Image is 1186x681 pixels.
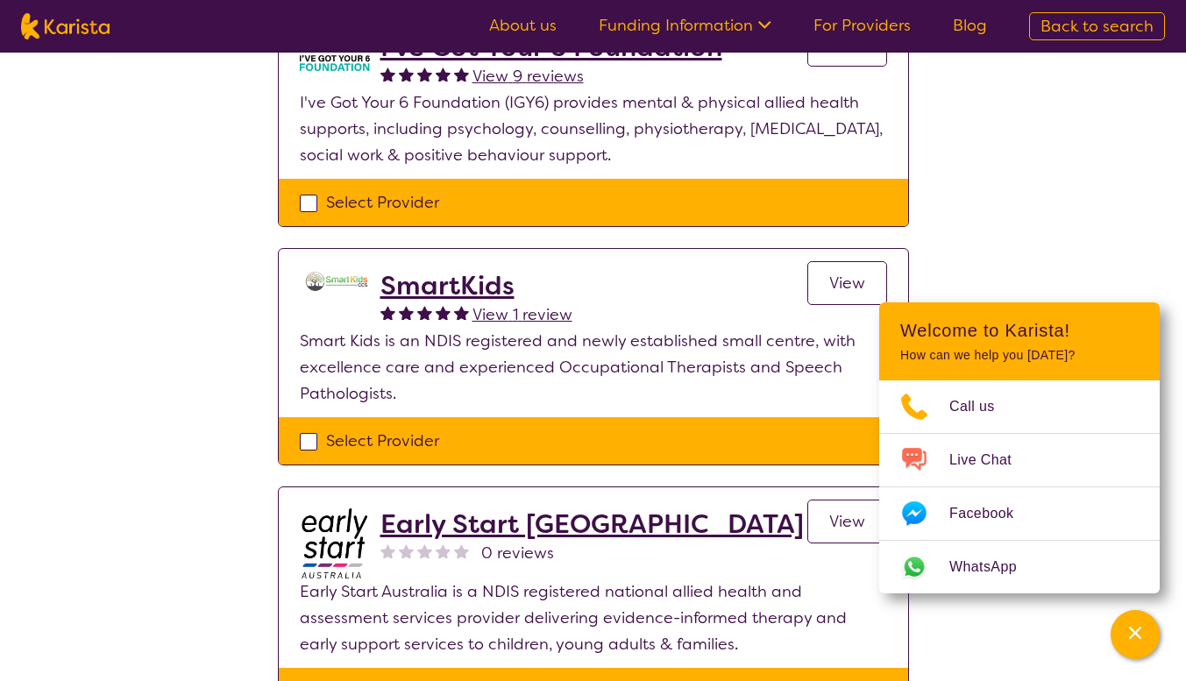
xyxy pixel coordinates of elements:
[807,261,887,305] a: View
[399,67,414,82] img: fullstar
[300,89,887,168] p: I've Got Your 6 Foundation (IGY6) provides mental & physical allied health supports, including ps...
[599,15,771,36] a: Funding Information
[380,508,804,540] a: Early Start [GEOGRAPHIC_DATA]
[879,380,1160,593] ul: Choose channel
[380,305,395,320] img: fullstar
[900,348,1139,363] p: How can we help you [DATE]?
[300,328,887,407] p: Smart Kids is an NDIS registered and newly established small centre, with excellence care and exp...
[300,270,370,294] img: ltnxvukw6alefghrqtzz.png
[472,304,572,325] span: View 1 review
[472,63,584,89] a: View 9 reviews
[417,67,432,82] img: fullstar
[300,578,887,657] p: Early Start Australia is a NDIS registered national allied health and assessment services provide...
[1040,16,1154,37] span: Back to search
[1111,610,1160,659] button: Channel Menu
[813,15,911,36] a: For Providers
[879,302,1160,593] div: Channel Menu
[300,508,370,578] img: bdpoyytkvdhmeftzccod.jpg
[481,540,554,566] span: 0 reviews
[436,543,451,558] img: nonereviewstar
[949,394,1016,420] span: Call us
[417,543,432,558] img: nonereviewstar
[489,15,557,36] a: About us
[399,543,414,558] img: nonereviewstar
[436,67,451,82] img: fullstar
[807,500,887,543] a: View
[380,543,395,558] img: nonereviewstar
[949,447,1033,473] span: Live Chat
[472,66,584,87] span: View 9 reviews
[472,301,572,328] a: View 1 review
[949,500,1034,527] span: Facebook
[949,554,1038,580] span: WhatsApp
[1029,12,1165,40] a: Back to search
[399,305,414,320] img: fullstar
[380,67,395,82] img: fullstar
[829,273,865,294] span: View
[21,13,110,39] img: Karista logo
[417,305,432,320] img: fullstar
[454,305,469,320] img: fullstar
[953,15,987,36] a: Blog
[900,320,1139,341] h2: Welcome to Karista!
[454,543,469,558] img: nonereviewstar
[829,511,865,532] span: View
[454,67,469,82] img: fullstar
[380,270,572,301] a: SmartKids
[436,305,451,320] img: fullstar
[879,541,1160,593] a: Web link opens in a new tab.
